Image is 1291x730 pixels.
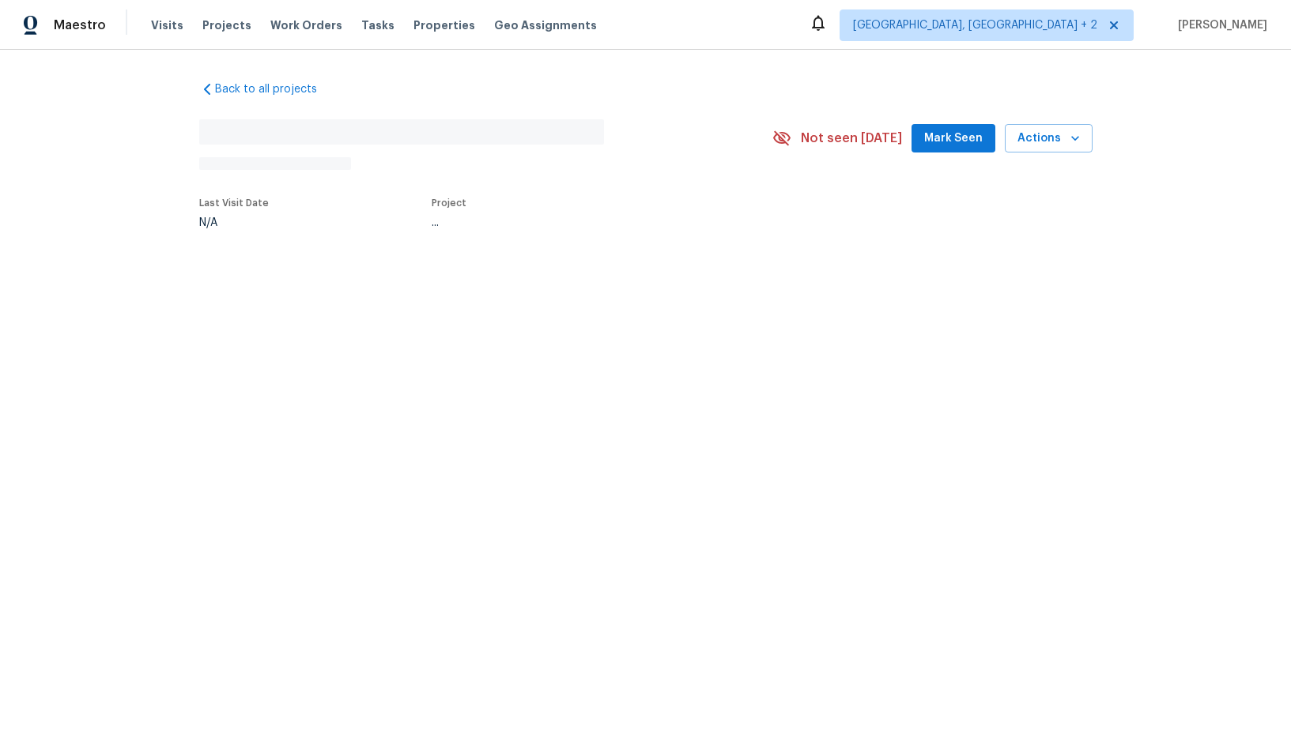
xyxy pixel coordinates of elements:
span: [GEOGRAPHIC_DATA], [GEOGRAPHIC_DATA] + 2 [853,17,1097,33]
span: Last Visit Date [199,198,269,208]
button: Actions [1005,124,1093,153]
span: Mark Seen [924,129,983,149]
div: ... [432,217,735,228]
span: Geo Assignments [494,17,597,33]
span: Project [432,198,466,208]
span: Not seen [DATE] [801,130,902,146]
span: Projects [202,17,251,33]
span: Work Orders [270,17,342,33]
span: Actions [1017,129,1080,149]
span: [PERSON_NAME] [1172,17,1267,33]
div: N/A [199,217,269,228]
button: Mark Seen [912,124,995,153]
a: Back to all projects [199,81,351,97]
span: Visits [151,17,183,33]
span: Maestro [54,17,106,33]
span: Tasks [361,20,394,31]
span: Properties [413,17,475,33]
